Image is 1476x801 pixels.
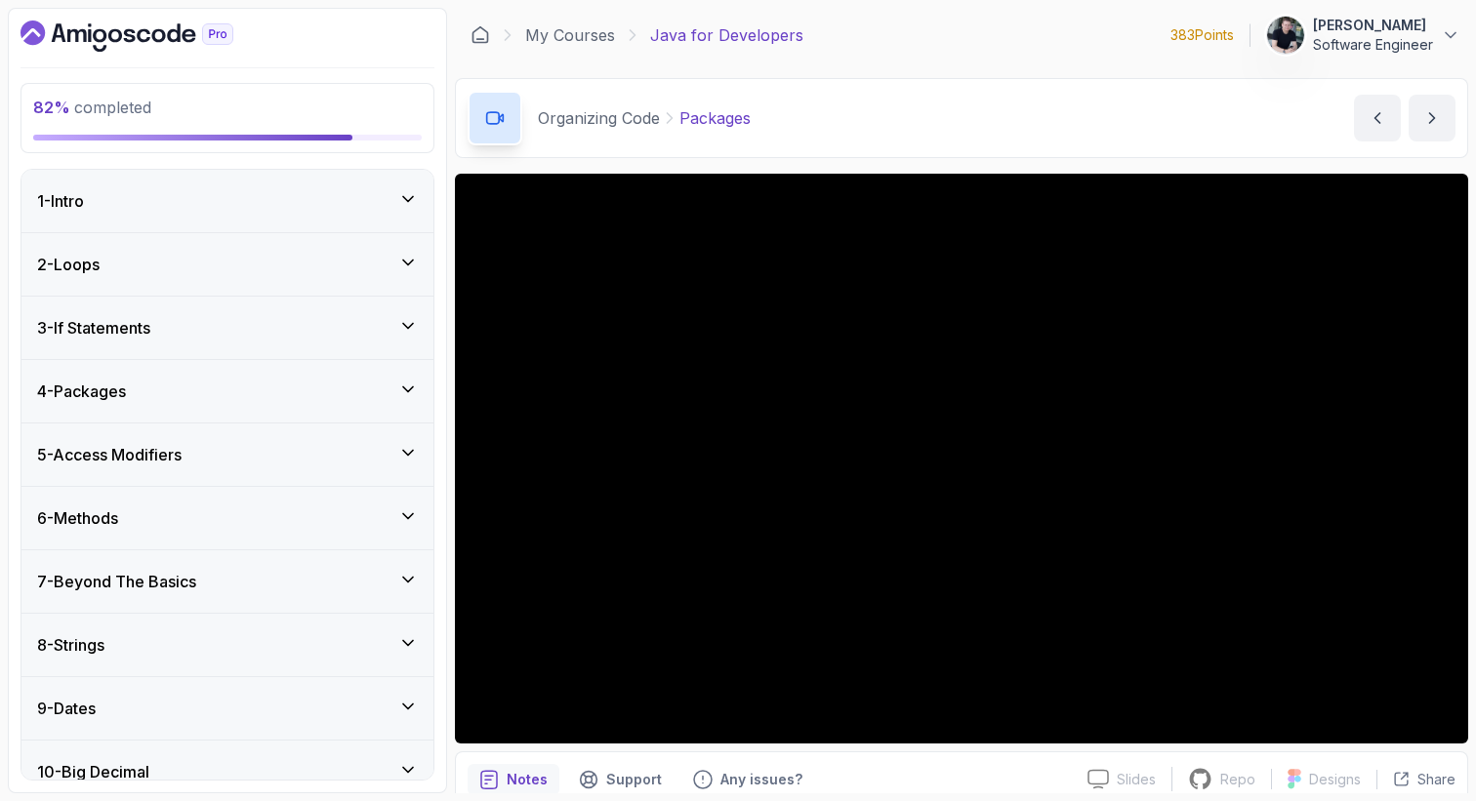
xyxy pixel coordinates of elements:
button: Feedback button [681,764,814,795]
p: Support [606,770,662,789]
button: previous content [1354,95,1401,141]
button: 4-Packages [21,360,433,422]
img: user profile image [1267,17,1304,54]
h3: 5 - Access Modifiers [37,443,182,466]
h3: 10 - Big Decimal [37,760,149,783]
p: Java for Developers [650,23,803,47]
span: completed [33,98,151,117]
iframe: 2 - Packages [455,174,1468,743]
button: next content [1409,95,1455,141]
p: Designs [1309,770,1361,789]
p: [PERSON_NAME] [1313,16,1433,35]
p: Repo [1220,770,1255,789]
button: 7-Beyond The Basics [21,550,433,613]
p: 383 Points [1170,25,1234,45]
h3: 2 - Loops [37,253,100,276]
a: Dashboard [471,25,490,45]
h3: 7 - Beyond The Basics [37,570,196,593]
button: 6-Methods [21,487,433,549]
button: notes button [468,764,559,795]
a: Dashboard [20,20,278,52]
h3: 6 - Methods [37,506,118,530]
h3: 3 - If Statements [37,316,150,340]
p: Organizing Code [538,106,660,130]
button: user profile image[PERSON_NAME]Software Engineer [1266,16,1460,55]
p: Any issues? [720,770,802,789]
a: My Courses [525,23,615,47]
span: 82 % [33,98,70,117]
p: Slides [1117,770,1156,789]
button: 8-Strings [21,614,433,676]
h3: 4 - Packages [37,380,126,403]
button: 5-Access Modifiers [21,423,433,486]
h3: 1 - Intro [37,189,84,213]
button: 9-Dates [21,677,433,740]
p: Notes [507,770,548,789]
p: Software Engineer [1313,35,1433,55]
button: 2-Loops [21,233,433,296]
button: 1-Intro [21,170,433,232]
h3: 9 - Dates [37,697,96,720]
button: 3-If Statements [21,297,433,359]
button: Support button [567,764,674,795]
button: Share [1376,770,1455,789]
h3: 8 - Strings [37,633,104,657]
p: Packages [679,106,751,130]
p: Share [1417,770,1455,789]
